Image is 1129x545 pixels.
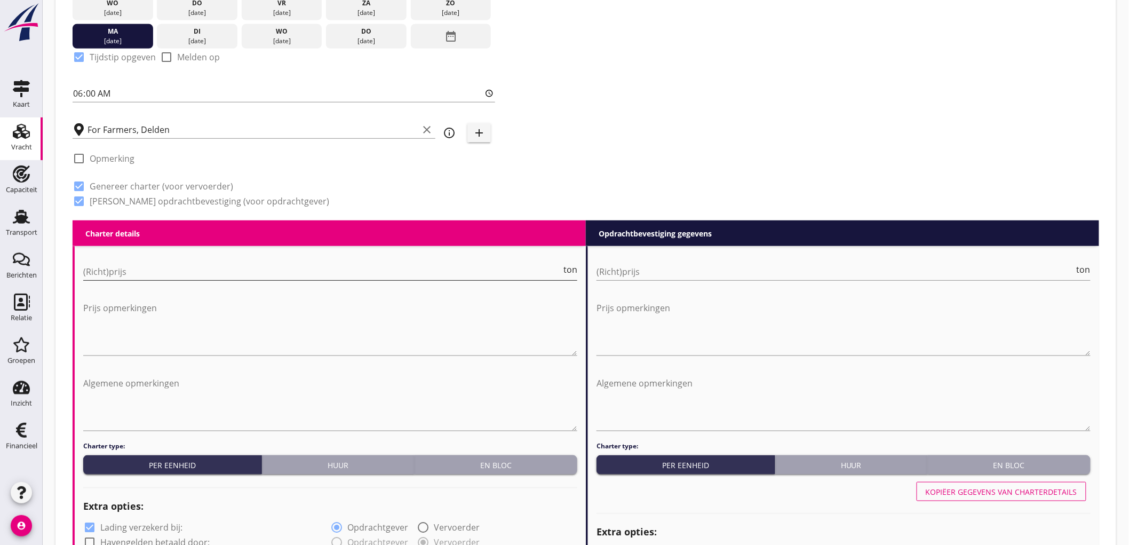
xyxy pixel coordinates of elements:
[563,265,577,274] span: ton
[597,263,1075,280] input: (Richt)prijs
[597,525,1091,539] h2: Extra opties:
[928,455,1091,475] button: En bloc
[83,375,577,431] textarea: Algemene opmerkingen
[419,460,573,471] div: En bloc
[443,127,456,139] i: info_outline
[6,272,37,279] div: Berichten
[177,52,220,62] label: Melden op
[329,8,404,18] div: [DATE]
[83,441,577,451] h4: Charter type:
[90,196,329,207] label: [PERSON_NAME] opdrachtbevestiging (voor opdrachtgever)
[597,455,775,475] button: Per eenheid
[7,357,35,364] div: Groepen
[83,455,262,475] button: Per eenheid
[83,499,577,514] h2: Extra opties:
[83,299,577,356] textarea: Prijs opmerkingen
[88,121,418,138] input: Losplaats
[88,460,257,471] div: Per eenheid
[11,314,32,321] div: Relatie
[6,186,37,193] div: Capaciteit
[601,460,770,471] div: Per eenheid
[90,153,134,164] label: Opmerking
[11,400,32,407] div: Inzicht
[434,522,480,533] label: Vervoerder
[6,229,37,236] div: Transport
[160,36,235,46] div: [DATE]
[160,27,235,36] div: di
[2,3,41,42] img: logo-small.a267ee39.svg
[597,375,1091,431] textarea: Algemene opmerkingen
[83,263,561,280] input: (Richt)prijs
[13,101,30,108] div: Kaart
[11,144,32,151] div: Vracht
[932,460,1086,471] div: En bloc
[329,36,404,46] div: [DATE]
[414,8,489,18] div: [DATE]
[775,455,928,475] button: Huur
[244,8,320,18] div: [DATE]
[597,299,1091,356] textarea: Prijs opmerkingen
[473,127,486,139] i: add
[917,482,1086,501] button: Kopiëer gegevens van charterdetails
[415,455,577,475] button: En bloc
[1077,265,1091,274] span: ton
[597,441,1091,451] h4: Charter type:
[444,27,457,46] i: date_range
[75,36,150,46] div: [DATE]
[244,36,320,46] div: [DATE]
[244,27,320,36] div: wo
[75,8,150,18] div: [DATE]
[926,486,1077,497] div: Kopiëer gegevens van charterdetails
[780,460,923,471] div: Huur
[100,522,182,533] label: Lading verzekerd bij:
[262,455,415,475] button: Huur
[90,52,156,62] label: Tijdstip opgeven
[160,8,235,18] div: [DATE]
[90,181,233,192] label: Genereer charter (voor vervoerder)
[420,123,433,136] i: clear
[347,522,408,533] label: Opdrachtgever
[6,443,37,449] div: Financieel
[75,27,150,36] div: ma
[266,460,410,471] div: Huur
[329,27,404,36] div: do
[11,515,32,536] i: account_circle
